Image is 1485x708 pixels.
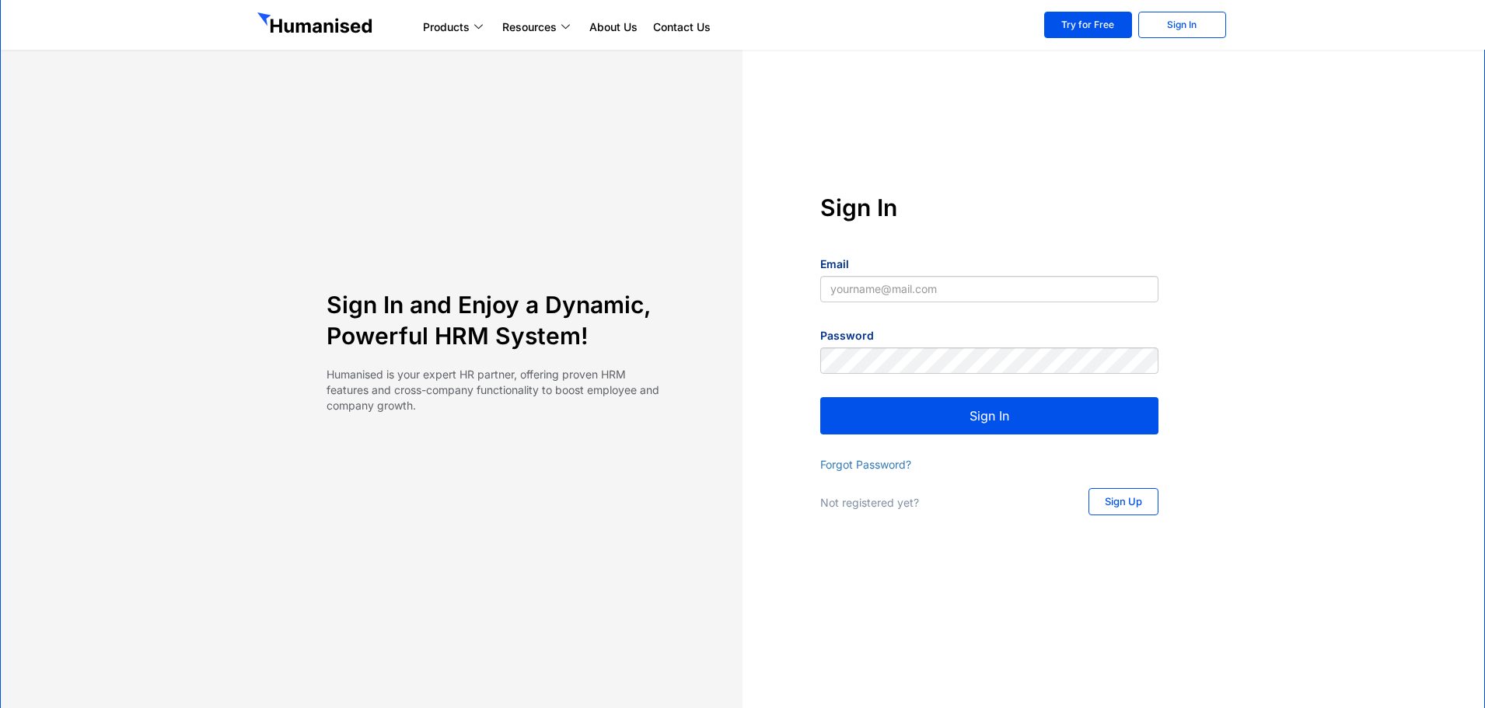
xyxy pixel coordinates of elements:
[1044,12,1132,38] a: Try for Free
[1138,12,1226,38] a: Sign In
[820,192,1158,223] h4: Sign In
[1105,497,1142,507] span: Sign Up
[494,18,582,37] a: Resources
[415,18,494,37] a: Products
[820,397,1158,434] button: Sign In
[327,289,665,351] h4: Sign In and Enjoy a Dynamic, Powerful HRM System!
[820,256,849,272] label: Email
[645,18,718,37] a: Contact Us
[820,276,1158,302] input: yourname@mail.com
[582,18,645,37] a: About Us
[820,495,1057,511] p: Not registered yet?
[820,328,874,344] label: Password
[327,367,665,413] p: Humanised is your expert HR partner, offering proven HRM features and cross-company functionality...
[257,12,376,37] img: GetHumanised Logo
[1088,488,1158,515] a: Sign Up
[820,458,911,471] a: Forgot Password?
